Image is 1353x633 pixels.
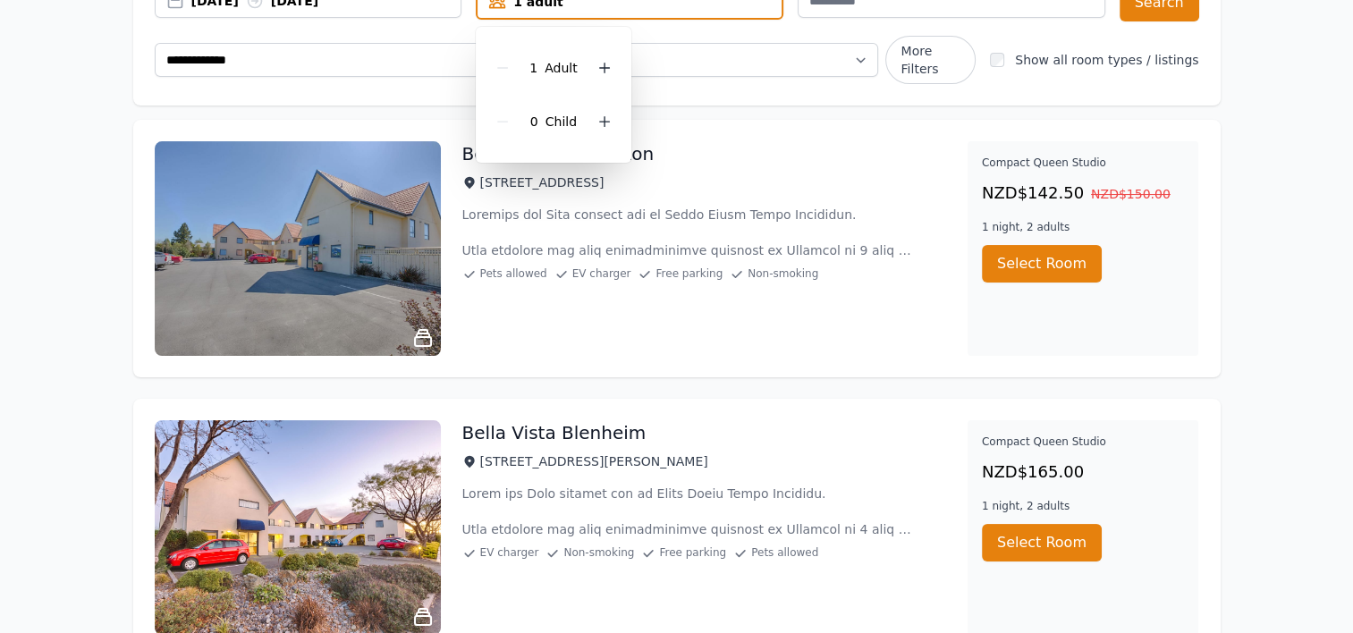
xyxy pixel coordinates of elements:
[530,114,538,129] span: 0
[982,220,1185,234] h6: 1 night, 2 adults
[751,545,818,560] span: Pets allowed
[462,420,647,445] h3: Bella Vista Blenheim
[982,524,1102,561] button: Select Room
[982,534,1102,551] a: Select Room
[480,266,547,281] span: Pets allowed
[462,485,946,538] p: Lorem ips Dolo sitamet con ad Elits Doeiu Tempo Incididu. Utla etdolore mag aliq enimadminimve qu...
[462,141,655,166] h3: Bella Vista Ashburton
[982,255,1102,272] a: Select Room
[982,156,1185,170] h6: Compact Queen Studio
[659,545,726,560] span: Free parking
[155,141,441,356] img: bella-vista-ashburton
[748,266,818,281] span: Non-smoking
[982,460,1185,485] p: NZD$165.00
[982,499,1185,513] h6: 1 night, 2 adults
[545,61,577,75] span: Adult
[1015,53,1198,67] label: Show all room types / listings
[982,181,1185,206] p: NZD$142.50
[885,36,976,84] span: More Filters
[655,266,723,281] span: Free parking
[572,266,631,281] span: EV charger
[563,545,634,560] span: Non-smoking
[529,61,537,75] span: 1
[982,435,1185,449] h6: Compact Queen Studio
[480,173,605,191] span: [STREET_ADDRESS]
[462,206,946,259] p: Loremips dol Sita consect adi el Seddo Eiusm Tempo Incididun. Utla etdolore mag aliq enimadminimv...
[480,452,708,470] span: [STREET_ADDRESS][PERSON_NAME]
[1091,187,1171,201] span: NZD$150.00
[480,545,539,560] span: EV charger
[545,114,577,129] span: Child
[982,245,1102,283] button: Select Room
